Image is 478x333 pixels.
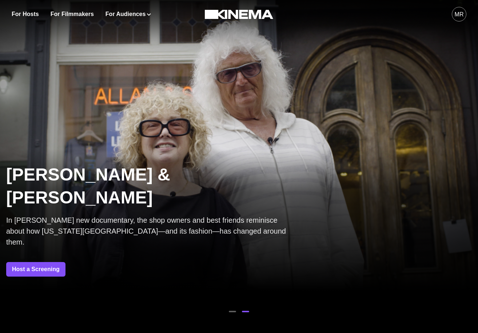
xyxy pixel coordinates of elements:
p: In [PERSON_NAME] new documentary, the shop owners and best friends reminisce about how [US_STATE]... [6,215,297,247]
p: [PERSON_NAME] & [PERSON_NAME] [6,163,297,209]
a: For Filmmakers [51,10,94,19]
a: For Hosts [12,10,39,19]
a: Host a Screening [6,262,65,277]
button: For Audiences [105,10,151,19]
div: MR [455,10,464,19]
